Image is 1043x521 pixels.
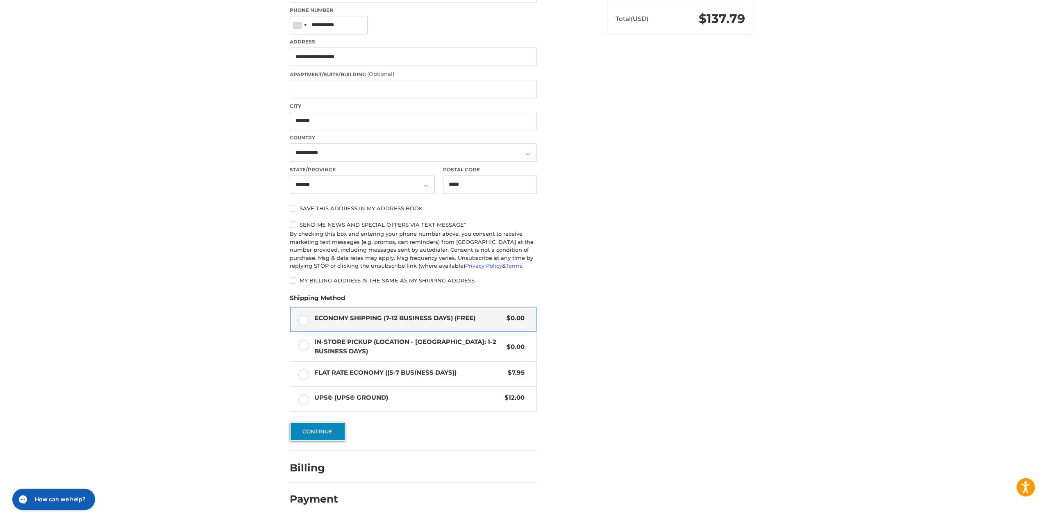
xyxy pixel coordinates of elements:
[506,262,523,269] a: Terms
[367,71,394,77] small: (Optional)
[8,486,98,513] iframe: Gorgias live chat messenger
[616,15,648,23] span: Total (USD)
[314,393,501,403] span: UPS® (UPS® Ground)
[290,293,345,307] legend: Shipping Method
[290,38,537,46] label: Address
[290,462,338,474] h2: Billing
[290,221,537,228] label: Send me news and special offers via text message*
[502,314,525,323] span: $0.00
[465,262,502,269] a: Privacy Policy
[314,337,503,356] span: In-Store Pickup (Location - [GEOGRAPHIC_DATA]: 1-2 BUSINESS DAYS)
[290,70,537,78] label: Apartment/Suite/Building
[290,422,345,441] button: Continue
[290,230,537,270] div: By checking this box and entering your phone number above, you consent to receive marketing text ...
[314,314,503,323] span: Economy Shipping (7-12 Business Days) (Free)
[699,11,745,26] span: $137.79
[314,368,504,378] span: Flat Rate Economy ((5-7 Business Days))
[290,134,537,141] label: Country
[290,7,537,14] label: Phone Number
[290,102,537,110] label: City
[500,393,525,403] span: $12.00
[290,166,435,173] label: State/Province
[504,368,525,378] span: $7.95
[443,166,537,173] label: Postal Code
[290,205,537,212] label: Save this address in my address book.
[290,277,537,284] label: My billing address is the same as my shipping address.
[502,342,525,352] span: $0.00
[290,493,338,505] h2: Payment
